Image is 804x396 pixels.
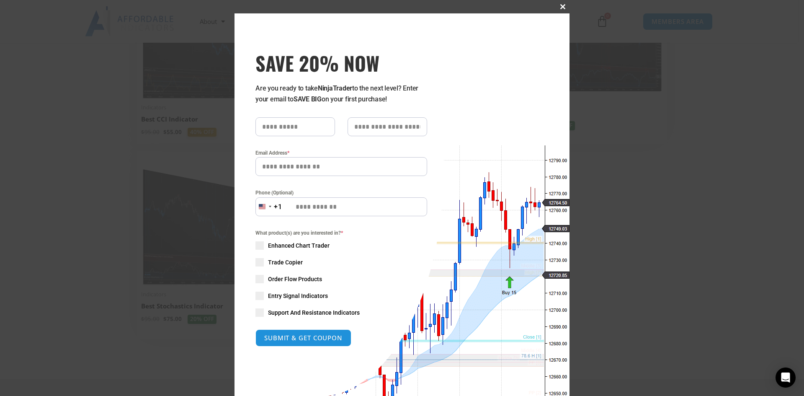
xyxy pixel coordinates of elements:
p: Are you ready to take to the next level? Enter your email to on your first purchase! [255,83,427,105]
span: Order Flow Products [268,275,322,283]
span: Enhanced Chart Trader [268,241,330,250]
label: Support And Resistance Indicators [255,308,427,317]
label: Order Flow Products [255,275,427,283]
span: Trade Copier [268,258,303,267]
label: Enhanced Chart Trader [255,241,427,250]
label: Trade Copier [255,258,427,267]
div: Open Intercom Messenger [776,368,796,388]
span: What product(s) are you interested in? [255,229,427,237]
span: Entry Signal Indicators [268,292,328,300]
button: SUBMIT & GET COUPON [255,329,351,347]
label: Entry Signal Indicators [255,292,427,300]
label: Email Address [255,149,427,157]
strong: NinjaTrader [318,84,352,92]
div: +1 [274,202,282,212]
button: Selected country [255,197,282,216]
label: Phone (Optional) [255,189,427,197]
h3: SAVE 20% NOW [255,51,427,75]
span: Support And Resistance Indicators [268,308,360,317]
strong: SAVE BIG [294,95,322,103]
